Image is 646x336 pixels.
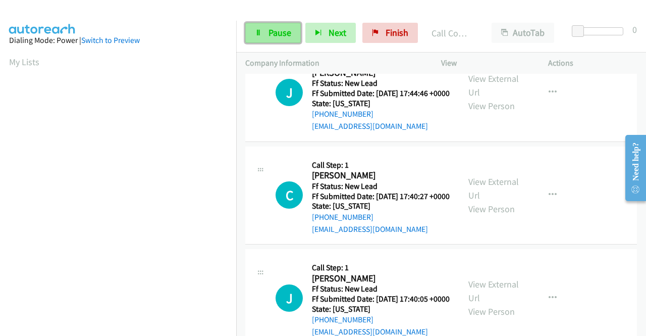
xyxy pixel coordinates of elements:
[276,284,303,312] div: The call is yet to be attempted
[312,191,450,202] h5: Ff Submitted Date: [DATE] 17:40:27 +0000
[632,23,637,36] div: 0
[276,181,303,209] div: The call is yet to be attempted
[312,99,450,109] h5: State: [US_STATE]
[276,284,303,312] h1: J
[362,23,418,43] a: Finish
[312,121,428,131] a: [EMAIL_ADDRESS][DOMAIN_NAME]
[492,23,554,43] button: AutoTab
[312,315,373,324] a: [PHONE_NUMBER]
[312,294,450,304] h5: Ff Submitted Date: [DATE] 17:40:05 +0000
[312,160,450,170] h5: Call Step: 1
[9,34,227,46] div: Dialing Mode: Power |
[312,284,450,294] h5: Ff Status: New Lead
[468,203,515,215] a: View Person
[276,79,303,106] div: The call is yet to be attempted
[245,23,301,43] a: Pause
[268,27,291,38] span: Pause
[468,176,519,201] a: View External Url
[276,79,303,106] h1: J
[312,212,373,222] a: [PHONE_NUMBER]
[468,100,515,112] a: View Person
[312,224,428,234] a: [EMAIL_ADDRESS][DOMAIN_NAME]
[312,273,450,284] h2: [PERSON_NAME]
[276,181,303,209] h1: C
[312,304,450,314] h5: State: [US_STATE]
[305,23,356,43] button: Next
[386,27,408,38] span: Finish
[312,88,450,99] h5: Ff Submitted Date: [DATE] 17:44:46 +0000
[312,181,450,191] h5: Ff Status: New Lead
[312,78,450,88] h5: Ff Status: New Lead
[577,27,623,35] div: Delay between calls (in seconds)
[312,170,450,181] h2: [PERSON_NAME]
[468,278,519,304] a: View External Url
[432,26,473,40] p: Call Completed
[329,27,346,38] span: Next
[312,201,450,211] h5: State: [US_STATE]
[81,35,140,45] a: Switch to Preview
[312,263,450,273] h5: Call Step: 1
[548,57,637,69] p: Actions
[312,109,373,119] a: [PHONE_NUMBER]
[9,56,39,68] a: My Lists
[617,128,646,208] iframe: Resource Center
[468,306,515,317] a: View Person
[245,57,423,69] p: Company Information
[441,57,530,69] p: View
